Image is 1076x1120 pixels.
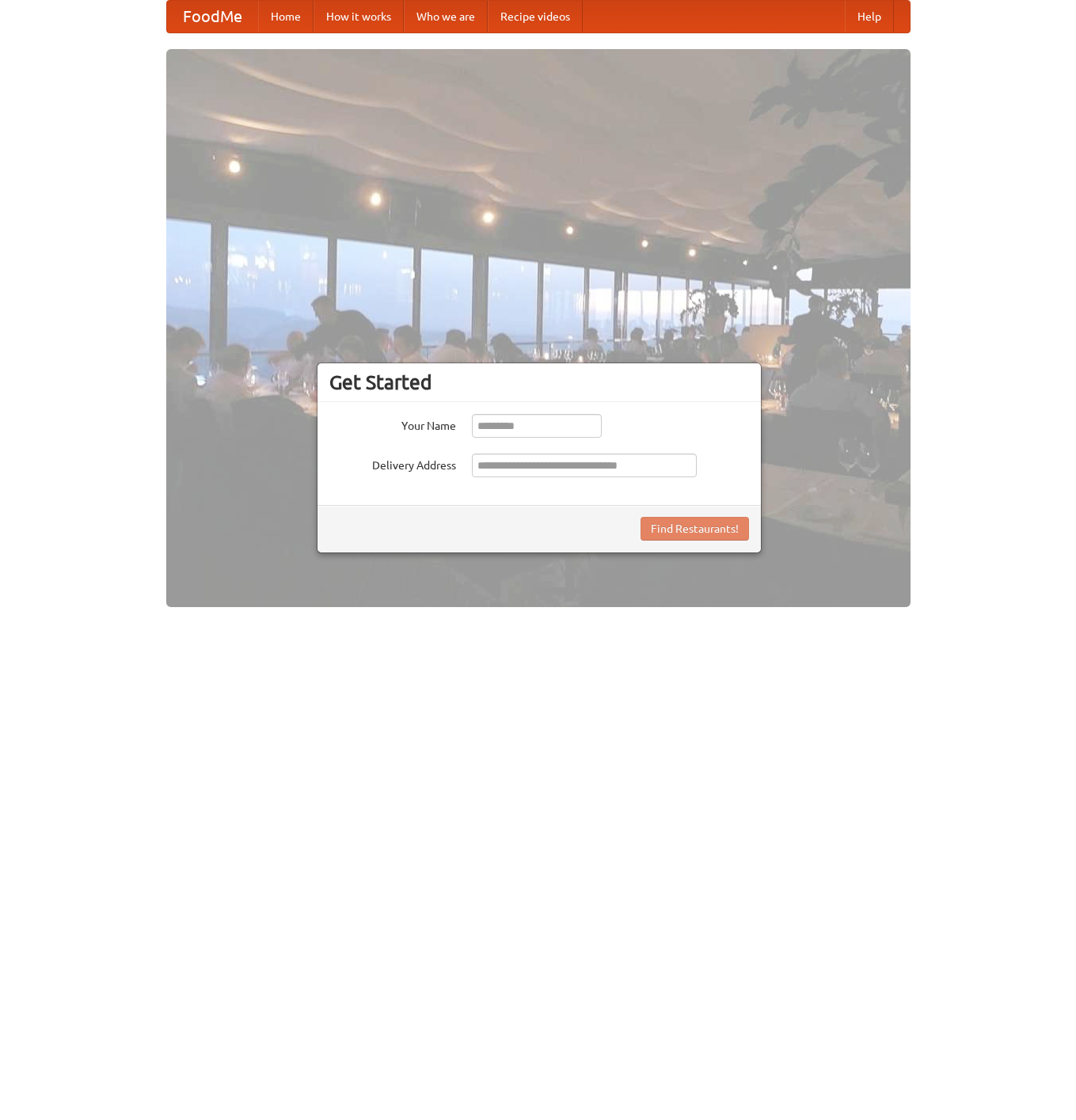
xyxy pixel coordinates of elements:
[258,1,314,32] a: Home
[488,1,583,32] a: Recipe videos
[167,1,258,32] a: FoodMe
[329,414,456,434] label: Your Name
[641,517,749,541] button: Find Restaurants!
[314,1,404,32] a: How it works
[404,1,488,32] a: Who we are
[845,1,894,32] a: Help
[329,454,456,473] label: Delivery Address
[329,370,749,394] h3: Get Started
